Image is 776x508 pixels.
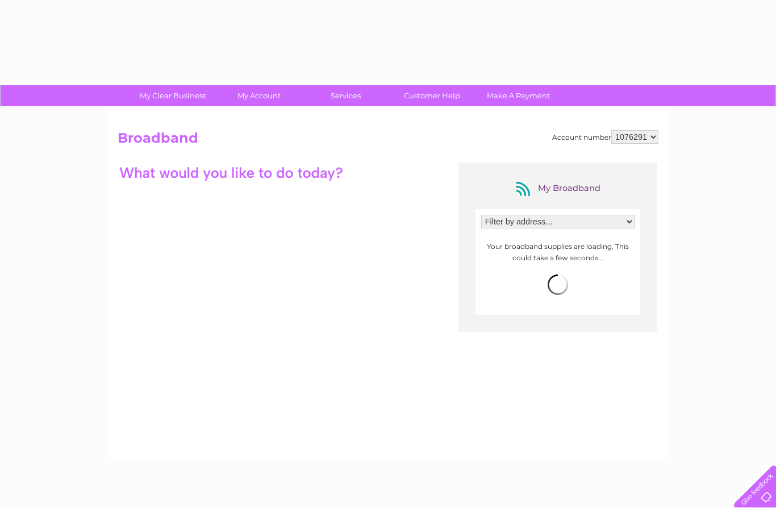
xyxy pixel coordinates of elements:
[548,274,568,295] img: loading
[118,130,658,152] h2: Broadband
[212,85,306,106] a: My Account
[481,241,635,263] p: Your broadband supplies are loading. This could take a few seconds...
[472,85,565,106] a: Make A Payment
[512,180,603,198] div: My Broadband
[385,85,479,106] a: Customer Help
[299,85,393,106] a: Services
[552,130,658,144] div: Account number
[126,85,220,106] a: My Clear Business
